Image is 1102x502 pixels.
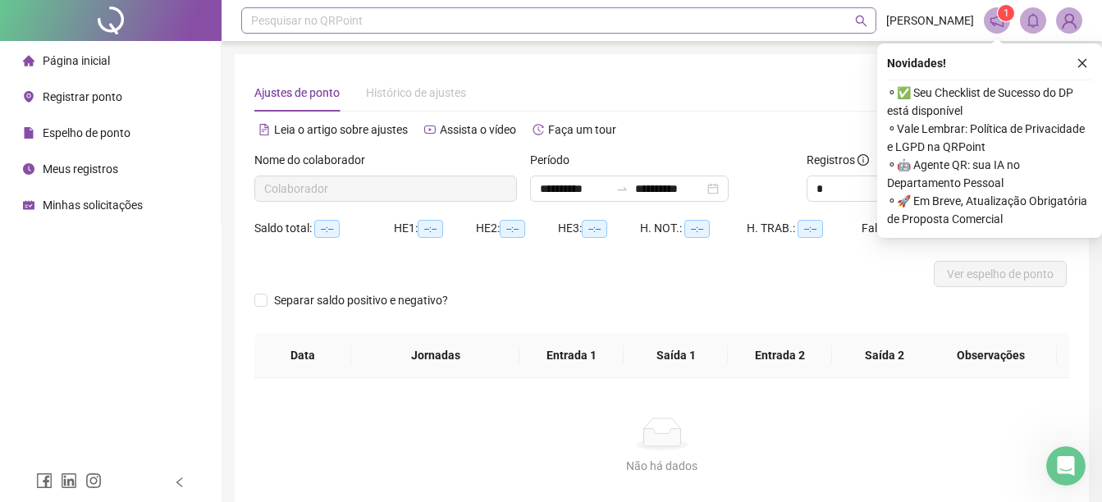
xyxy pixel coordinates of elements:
div: H. NOT.: [640,219,747,238]
th: Saída 2 [832,333,936,378]
span: linkedin [61,472,77,489]
div: HE 3: [558,219,640,238]
span: Meus registros [43,162,118,176]
span: left [174,477,185,488]
th: Entrada 1 [519,333,624,378]
span: --:-- [582,220,607,238]
span: history [533,124,544,135]
th: Observações [924,333,1057,378]
span: Ajustes de ponto [254,86,340,99]
span: info-circle [857,154,869,166]
button: Ver espelho de ponto [934,261,1067,287]
span: close [1077,57,1088,69]
span: Registrar ponto [43,90,122,103]
span: 1 [1004,7,1009,19]
span: notification [990,13,1004,28]
span: facebook [36,472,53,489]
span: environment [23,91,34,103]
span: Faça um tour [548,123,616,136]
div: H. TRAB.: [747,219,862,238]
iframe: Intercom live chat [1046,446,1086,486]
span: file-text [258,124,270,135]
span: Assista o vídeo [440,123,516,136]
th: Entrada 2 [728,333,832,378]
span: youtube [424,124,436,135]
span: schedule [23,199,34,211]
div: Saldo total: [254,219,394,238]
span: --:-- [798,220,823,238]
div: Não há dados [274,457,1049,475]
span: search [855,15,867,27]
th: Jornadas [351,333,519,378]
span: Novidades ! [887,54,946,72]
span: instagram [85,472,102,489]
span: swap-right [615,182,629,195]
th: Data [254,333,351,378]
div: HE 1: [394,219,476,238]
span: Registros [807,151,869,169]
img: 89611 [1057,8,1081,33]
span: Minhas solicitações [43,199,143,212]
span: Histórico de ajustes [366,86,466,99]
span: --:-- [314,220,340,238]
span: ⚬ 🤖 Agente QR: sua IA no Departamento Pessoal [887,156,1092,192]
label: Período [530,151,580,169]
span: Observações [937,346,1044,364]
div: HE 2: [476,219,558,238]
span: Leia o artigo sobre ajustes [274,123,408,136]
span: ⚬ Vale Lembrar: Política de Privacidade e LGPD na QRPoint [887,120,1092,156]
label: Nome do colaborador [254,151,376,169]
span: clock-circle [23,163,34,175]
span: home [23,55,34,66]
span: ⚬ ✅ Seu Checklist de Sucesso do DP está disponível [887,84,1092,120]
span: file [23,127,34,139]
span: --:-- [684,220,710,238]
sup: 1 [998,5,1014,21]
span: bell [1026,13,1040,28]
span: ⚬ 🚀 Em Breve, Atualização Obrigatória de Proposta Comercial [887,192,1092,228]
span: --:-- [500,220,525,238]
span: Separar saldo positivo e negativo? [267,291,455,309]
span: Espelho de ponto [43,126,130,139]
span: [PERSON_NAME] [886,11,974,30]
span: Página inicial [43,54,110,67]
span: --:-- [418,220,443,238]
th: Saída 1 [624,333,728,378]
span: to [615,182,629,195]
span: Faltas: [862,221,899,235]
